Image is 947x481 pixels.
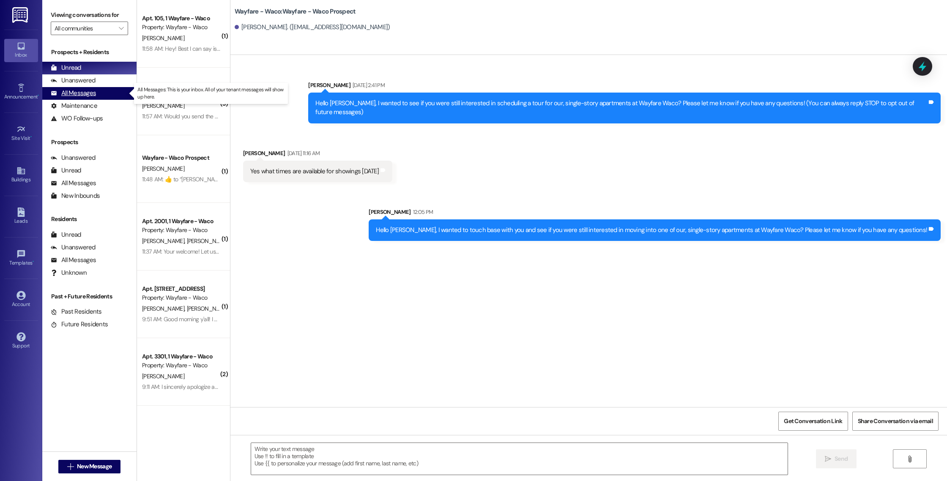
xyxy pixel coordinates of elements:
[51,76,96,85] div: Unanswered
[142,45,571,52] div: 11:58 AM: Hey! Best I can say is [DATE]. The [DEMOGRAPHIC_DATA] that runs this job site pays us o...
[38,93,39,98] span: •
[4,205,38,228] a: Leads
[142,284,220,293] div: Apt. [STREET_ADDRESS]
[51,8,128,22] label: Viewing conversations for
[4,288,38,311] a: Account
[142,383,468,391] div: 9:11 AM: I sincerely apologize and appreciate your kindness and understanding. I love it here so ...
[142,175,717,183] div: 11:48 AM: ​👍​ to “ [PERSON_NAME] (Wayfare - Waco): Hey [PERSON_NAME]! We are still waiting for th...
[835,454,848,463] span: Send
[142,315,572,323] div: 9:51 AM: Good morning y'all! I wanted to let you know that we are just waiting on the sink to be ...
[33,259,34,265] span: •
[42,215,137,224] div: Residents
[142,112,448,120] div: 11:57 AM: Would you send the guys by sometime to adjust patio door... Way too difficult for me to...
[30,134,32,140] span: •
[825,456,831,462] i: 
[142,217,220,226] div: Apt. 2001, 1 Wayfare - Waco
[51,153,96,162] div: Unanswered
[67,463,74,470] i: 
[77,462,112,471] span: New Message
[51,63,81,72] div: Unread
[55,22,115,35] input: All communities
[51,191,100,200] div: New Inbounds
[142,34,184,42] span: [PERSON_NAME]
[51,89,96,98] div: All Messages
[784,417,842,426] span: Get Conversation Link
[906,456,913,462] i: 
[285,149,320,158] div: [DATE] 11:16 AM
[142,293,220,302] div: Property: Wayfare - Waco
[816,449,857,468] button: Send
[858,417,933,426] span: Share Conversation via email
[51,256,96,265] div: All Messages
[142,372,184,380] span: [PERSON_NAME]
[315,99,927,117] div: Hello [PERSON_NAME], I wanted to see if you were still interested in scheduling a tour for our, s...
[142,305,187,312] span: [PERSON_NAME]
[12,7,30,23] img: ResiDesk Logo
[235,23,390,32] div: [PERSON_NAME]. ([EMAIL_ADDRESS][DOMAIN_NAME])
[51,307,102,316] div: Past Residents
[142,237,187,245] span: [PERSON_NAME]
[4,330,38,353] a: Support
[142,226,220,235] div: Property: Wayfare - Waco
[142,82,220,90] div: Apt. [STREET_ADDRESS]
[243,149,392,161] div: [PERSON_NAME]
[369,208,941,219] div: [PERSON_NAME]
[51,179,96,188] div: All Messages
[142,14,220,23] div: Apt. 105, 1 Wayfare - Waco
[142,102,184,109] span: [PERSON_NAME]
[42,292,137,301] div: Past + Future Residents
[119,25,123,32] i: 
[4,247,38,270] a: Templates •
[411,208,433,216] div: 12:05 PM
[142,165,184,172] span: [PERSON_NAME]
[4,122,38,145] a: Site Visit •
[250,167,379,176] div: Yes what times are available for showings [DATE]
[4,164,38,186] a: Buildings
[376,226,927,235] div: Hello [PERSON_NAME], I wanted to touch base with you and see if you were still interested in movi...
[51,268,87,277] div: Unknown
[42,48,137,57] div: Prospects + Residents
[186,305,229,312] span: [PERSON_NAME]
[308,81,941,93] div: [PERSON_NAME]
[142,153,220,162] div: Wayfare - Waco Prospect
[142,361,220,370] div: Property: Wayfare - Waco
[51,320,108,329] div: Future Residents
[51,230,81,239] div: Unread
[42,138,137,147] div: Prospects
[51,101,97,110] div: Maintenance
[235,7,356,16] b: Wayfare - Waco: Wayfare - Waco Prospect
[142,248,282,255] div: 11:37 AM: Your welcome! Let us know if you need anything.
[142,23,220,32] div: Property: Wayfare - Waco
[51,243,96,252] div: Unanswered
[350,81,385,90] div: [DATE] 2:41 PM
[137,86,285,101] p: All Messages: This is your inbox. All of your tenant messages will show up here.
[51,166,81,175] div: Unread
[778,412,848,431] button: Get Conversation Link
[51,114,103,123] div: WO Follow-ups
[4,39,38,62] a: Inbox
[142,352,220,361] div: Apt. 3301, 1 Wayfare - Waco
[852,412,939,431] button: Share Conversation via email
[58,460,121,473] button: New Message
[186,237,229,245] span: [PERSON_NAME]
